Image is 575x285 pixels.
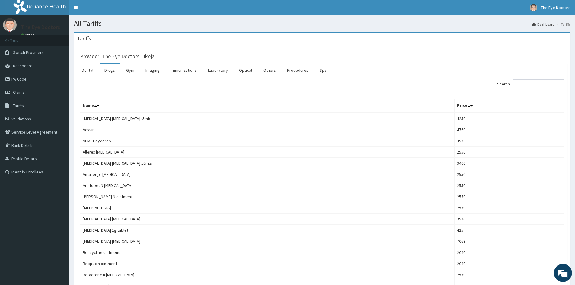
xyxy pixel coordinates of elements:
[21,24,60,30] p: The Eye Doctors
[80,269,455,280] td: Betadrone n [MEDICAL_DATA]
[80,169,455,180] td: Antallerge [MEDICAL_DATA]
[80,258,455,269] td: Beoptic n ointment
[166,64,202,77] a: Immunizations
[3,165,115,186] textarea: Type your message and hit 'Enter'
[455,236,564,247] td: 7069
[455,191,564,202] td: 2550
[3,18,17,32] img: User Image
[21,33,36,37] a: Online
[80,113,455,124] td: [MEDICAL_DATA] [MEDICAL_DATA] (5ml)
[455,99,564,113] th: Price
[541,5,570,10] span: The Eye Doctors
[80,124,455,135] td: Acyvir
[455,147,564,158] td: 2550
[513,79,564,88] input: Search:
[31,34,101,42] div: Chat with us now
[455,135,564,147] td: 3570
[99,3,113,17] div: Minimize live chat window
[13,103,24,108] span: Tariffs
[455,258,564,269] td: 2040
[455,158,564,169] td: 3400
[555,22,570,27] li: Tariffs
[11,30,24,45] img: d_794563401_company_1708531726252_794563401
[13,50,44,55] span: Switch Providers
[315,64,331,77] a: Spa
[455,247,564,258] td: 2040
[80,147,455,158] td: Allerex [MEDICAL_DATA]
[282,64,313,77] a: Procedures
[455,269,564,280] td: 2550
[497,79,564,88] label: Search:
[80,99,455,113] th: Name
[80,54,155,59] h3: Provider - The Eye Doctors - Ikeja
[74,20,570,27] h1: All Tariffs
[455,124,564,135] td: 4760
[455,225,564,236] td: 425
[532,22,554,27] a: Dashboard
[13,90,25,95] span: Claims
[77,36,91,41] h3: Tariffs
[35,76,83,137] span: We're online!
[80,135,455,147] td: AFM- T eyedrop
[455,113,564,124] td: 4250
[77,64,98,77] a: Dental
[234,64,257,77] a: Optical
[80,158,455,169] td: [MEDICAL_DATA] [MEDICAL_DATA] 10mls
[100,64,120,77] a: Drugs
[13,63,33,68] span: Dashboard
[258,64,281,77] a: Others
[80,214,455,225] td: [MEDICAL_DATA] [MEDICAL_DATA]
[455,214,564,225] td: 3570
[121,64,139,77] a: Gym
[203,64,233,77] a: Laboratory
[455,180,564,191] td: 2550
[80,191,455,202] td: [PERSON_NAME] N ointment
[80,202,455,214] td: [MEDICAL_DATA]
[141,64,165,77] a: Imaging
[80,180,455,191] td: Aristobet N [MEDICAL_DATA]
[80,225,455,236] td: [MEDICAL_DATA] 1g tablet
[455,202,564,214] td: 2550
[530,4,537,11] img: User Image
[80,236,455,247] td: [MEDICAL_DATA] [MEDICAL_DATA]
[455,169,564,180] td: 2550
[80,247,455,258] td: Benaycline ointment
